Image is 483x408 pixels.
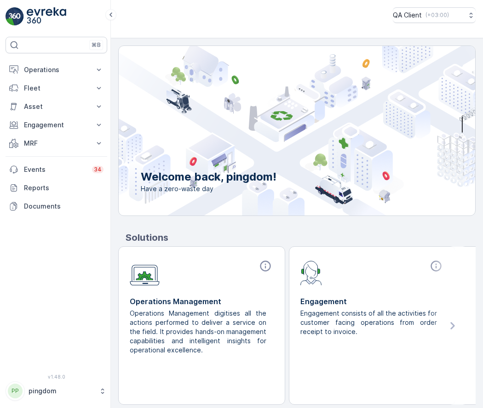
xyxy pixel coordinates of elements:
[92,41,101,49] p: ⌘B
[141,184,276,193] span: Have a zero-waste day
[393,11,422,20] p: QA Client
[425,11,449,19] p: ( +03:00 )
[6,374,107,380] span: v 1.48.0
[6,97,107,116] button: Asset
[6,160,107,179] a: Events34
[130,296,274,307] p: Operations Management
[6,116,107,134] button: Engagement
[130,309,266,355] p: Operations Management digitises all the actions performed to deliver a service on the field. It p...
[6,179,107,197] a: Reports
[130,260,160,286] img: module-icon
[393,7,476,23] button: QA Client(+03:00)
[126,231,476,244] p: Solutions
[24,202,103,211] p: Documents
[141,170,276,184] p: Welcome back, pingdom!
[77,46,475,215] img: city illustration
[300,309,437,336] p: Engagement consists of all the activities for customer facing operations from order receipt to in...
[6,61,107,79] button: Operations
[29,386,94,396] p: pingdom
[24,65,89,74] p: Operations
[24,102,89,111] p: Asset
[300,260,322,285] img: module-icon
[24,120,89,130] p: Engagement
[6,79,107,97] button: Fleet
[24,84,89,93] p: Fleet
[24,165,86,174] p: Events
[300,296,444,307] p: Engagement
[6,134,107,153] button: MRF
[6,197,107,215] a: Documents
[8,384,23,398] div: PP
[24,139,89,148] p: MRF
[6,7,24,26] img: logo
[27,7,66,26] img: logo_light-DOdMpM7g.png
[24,183,103,193] p: Reports
[6,381,107,401] button: PPpingdom
[94,166,102,173] p: 34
